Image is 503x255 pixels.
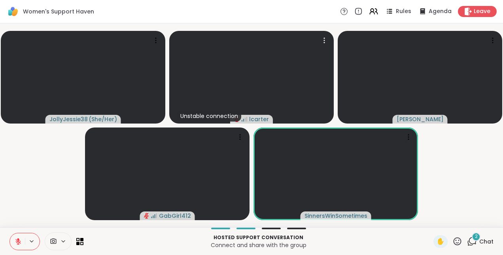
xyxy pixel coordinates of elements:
span: lcarter [249,115,269,123]
span: Chat [479,238,494,245]
span: JollyJessie38 [49,115,88,123]
span: ( She/Her ) [89,115,117,123]
span: audio-muted [144,213,149,219]
span: [PERSON_NAME] [397,115,444,123]
span: Rules [396,8,411,15]
p: Connect and share with the group [88,241,429,249]
span: Agenda [429,8,452,15]
div: Unstable connection [177,110,241,122]
span: Leave [474,8,490,15]
span: GabGirl412 [159,212,191,220]
span: ✋ [437,237,444,246]
img: ShareWell Logomark [6,5,20,18]
span: Women's Support Haven [23,8,94,15]
span: 2 [475,233,478,240]
span: SinnersWinSometimes [304,212,367,220]
p: Hosted support conversation [88,234,429,241]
